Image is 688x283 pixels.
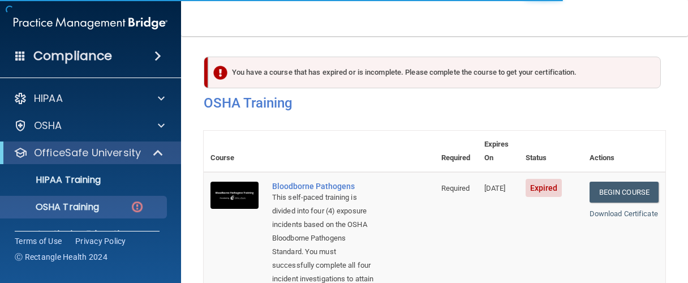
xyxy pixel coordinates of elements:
[590,182,659,203] a: Begin Course
[15,251,107,263] span: Ⓒ Rectangle Health 2024
[272,182,378,191] a: Bloodborne Pathogens
[526,179,562,197] span: Expired
[435,131,478,172] th: Required
[14,146,164,160] a: OfficeSafe University
[75,235,126,247] a: Privacy Policy
[34,119,62,132] p: OSHA
[208,57,661,88] div: You have a course that has expired or is incomplete. Please complete the course to get your certi...
[441,184,470,192] span: Required
[34,92,63,105] p: HIPAA
[33,48,112,64] h4: Compliance
[14,119,165,132] a: OSHA
[34,146,141,160] p: OfficeSafe University
[590,209,658,218] a: Download Certificate
[15,235,62,247] a: Terms of Use
[519,131,583,172] th: Status
[583,131,665,172] th: Actions
[130,200,144,214] img: danger-circle.6113f641.png
[7,201,99,213] p: OSHA Training
[204,131,265,172] th: Course
[14,92,165,105] a: HIPAA
[7,229,162,240] p: Continuing Education
[478,131,519,172] th: Expires On
[14,12,167,35] img: PMB logo
[7,174,101,186] p: HIPAA Training
[484,184,506,192] span: [DATE]
[213,66,227,80] img: exclamation-circle-solid-danger.72ef9ffc.png
[204,95,665,111] h4: OSHA Training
